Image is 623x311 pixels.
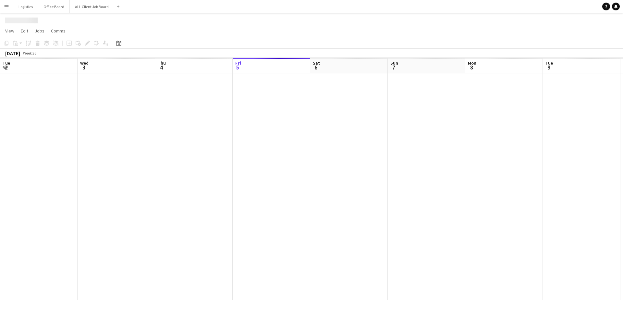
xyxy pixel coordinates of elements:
[389,64,398,71] span: 7
[3,60,10,66] span: Tue
[13,0,38,13] button: Logistics
[235,60,241,66] span: Fri
[35,28,44,34] span: Jobs
[70,0,114,13] button: ALL Client Job Board
[157,64,166,71] span: 4
[18,27,31,35] a: Edit
[5,28,14,34] span: View
[158,60,166,66] span: Thu
[21,28,28,34] span: Edit
[51,28,66,34] span: Comms
[32,27,47,35] a: Jobs
[390,60,398,66] span: Sun
[5,50,20,56] div: [DATE]
[545,60,553,66] span: Tue
[48,27,68,35] a: Comms
[21,51,38,56] span: Week 36
[3,27,17,35] a: View
[80,60,89,66] span: Wed
[234,64,241,71] span: 5
[544,64,553,71] span: 9
[2,64,10,71] span: 2
[312,64,320,71] span: 6
[38,0,70,13] button: Office Board
[79,64,89,71] span: 3
[467,64,476,71] span: 8
[313,60,320,66] span: Sat
[468,60,476,66] span: Mon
